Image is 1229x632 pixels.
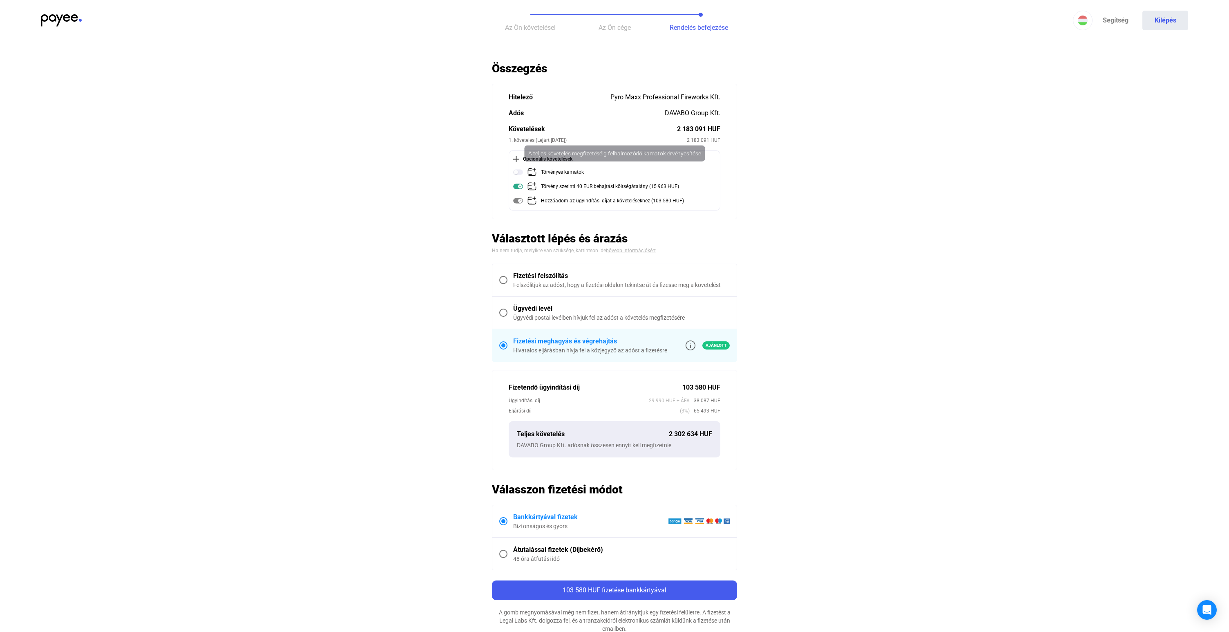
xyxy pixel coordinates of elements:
div: 2 183 091 HUF [687,136,720,144]
div: Ügyvédi postai levélben hívjuk fel az adóst a követelés megfizetésére [513,314,730,322]
div: Opcionális követelések [513,155,716,163]
img: add-claim [527,196,537,206]
span: Ajánlott [702,341,730,350]
div: Követelések [509,124,677,134]
span: 103 580 HUF fizetése bankkártyával [563,586,666,594]
button: 103 580 HUF fizetése bankkártyával [492,580,737,600]
span: Az Ön cége [599,24,631,31]
div: Törvényes kamatok [541,167,584,177]
div: Átutalással fizetek (Díjbekérő) [513,545,730,555]
h2: Választott lépés és árazás [492,231,737,246]
div: Fizetendő ügyindítási díj [509,383,682,392]
div: Adós [509,108,665,118]
button: Kilépés [1142,11,1188,30]
div: Biztonságos és gyors [513,522,668,530]
span: 65 493 HUF [690,407,720,415]
div: 2 183 091 HUF [677,124,720,134]
div: Bankkártyával fizetek [513,512,668,522]
a: info-grey-outlineAjánlott [686,341,730,350]
div: Fizetési felszólítás [513,271,730,281]
div: DAVABO Group Kft. [665,108,720,118]
img: add-claim [527,167,537,177]
img: plus-black [513,156,519,162]
div: Open Intercom Messenger [1197,600,1217,620]
a: Segítség [1093,11,1138,30]
img: add-claim [527,182,537,191]
div: Eljárási díj [509,407,680,415]
img: info-grey-outline [686,341,695,350]
div: 103 580 HUF [682,383,720,392]
span: Ha nem tudja, melyikre van szüksége, kattintson ide [492,248,606,253]
button: HU [1073,11,1093,30]
span: 29 990 HUF + ÁFA [649,397,690,405]
div: Törvény szerinti 40 EUR behajtási költségátalány (15 963 HUF) [541,182,679,192]
div: 48 óra átfutási idő [513,555,730,563]
div: Ügyvédi levél [513,304,730,314]
div: A teljes követelés megfizetéséig felhalmozódó kamatok érvényesítése [523,145,706,161]
img: toggle-off [513,167,523,177]
img: barion [668,518,730,524]
div: Ügyindítási díj [509,397,649,405]
img: toggle-on-disabled [513,196,523,206]
div: Fizetési meghagyás és végrehajtás [513,336,667,346]
img: toggle-on [513,182,523,191]
div: Hitelező [509,92,610,102]
img: HU [1078,16,1088,25]
span: 38 087 HUF [690,397,720,405]
h2: Összegzés [492,61,737,76]
div: Teljes követelés [517,429,669,439]
span: Rendelés befejezése [670,24,728,31]
span: (3%) [680,407,690,415]
a: bővebb információkért [606,248,656,253]
div: 2 302 634 HUF [669,429,712,439]
div: Felszólítjuk az adóst, hogy a fizetési oldalon tekintse át és fizesse meg a követelést [513,281,730,289]
h2: Válasszon fizetési módot [492,482,737,497]
span: Az Ön követelései [505,24,556,31]
img: payee-logo [41,14,82,27]
div: Hozzáadom az ügyindítási díjat a követelésekhez (103 580 HUF) [541,196,684,206]
div: 1. követelés (Lejárt [DATE]) [509,136,687,144]
div: Pyro Maxx Professional Fireworks Kft. [610,92,720,102]
div: DAVABO Group Kft. adósnak összesen ennyit kell megfizetnie [517,441,712,449]
div: Hivatalos eljárásban hívja fel a közjegyző az adóst a fizetésre [513,346,667,354]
